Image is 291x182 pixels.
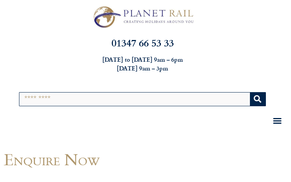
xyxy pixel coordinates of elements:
[102,55,183,64] strong: [DATE] to [DATE] 9am – 6pm
[270,114,284,128] div: Menu Toggle
[117,64,168,72] strong: [DATE] 9am – 3pm
[250,93,266,106] button: Search
[4,150,161,168] h1: Enquire Now
[89,4,196,30] img: Planet Rail Train Holidays Logo
[111,35,174,50] a: 01347 66 53 33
